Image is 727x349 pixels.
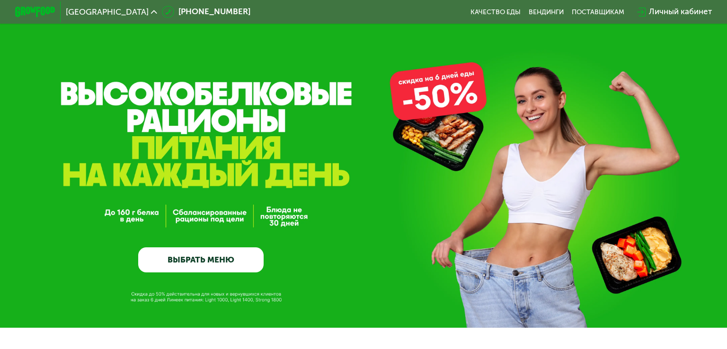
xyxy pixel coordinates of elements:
a: [PHONE_NUMBER] [162,6,250,18]
a: ВЫБРАТЬ МЕНЮ [138,247,264,272]
a: Качество еды [470,8,521,16]
span: [GEOGRAPHIC_DATA] [66,8,149,16]
div: Личный кабинет [649,6,712,18]
div: поставщикам [572,8,624,16]
a: Вендинги [529,8,564,16]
